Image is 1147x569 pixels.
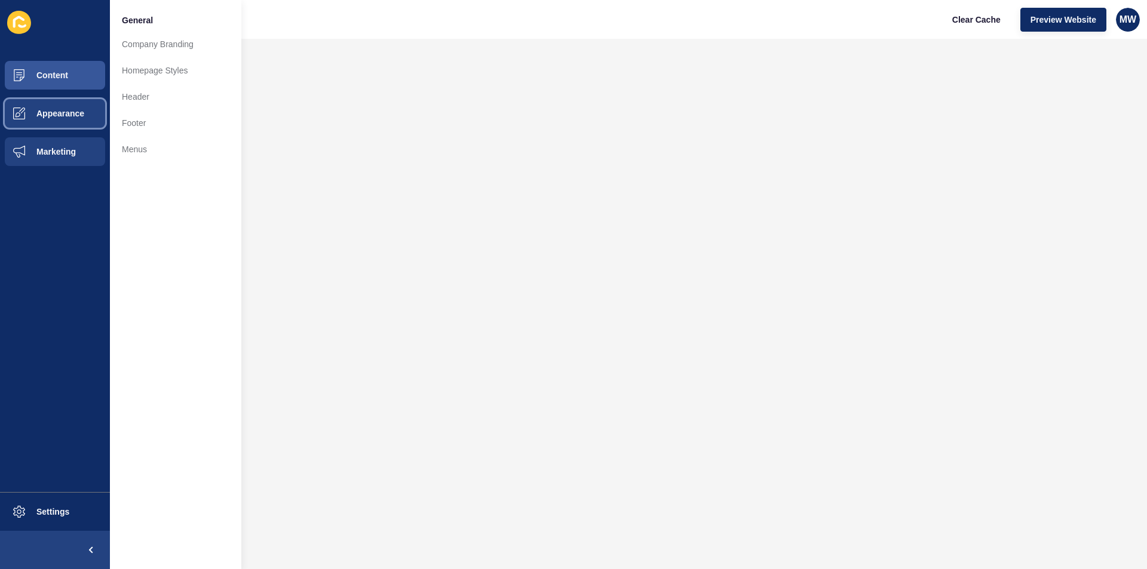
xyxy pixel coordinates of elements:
button: Preview Website [1020,8,1106,32]
span: Clear Cache [952,14,1001,26]
a: Header [110,84,241,110]
span: MW [1120,14,1136,26]
span: General [122,14,153,26]
a: Homepage Styles [110,57,241,84]
a: Footer [110,110,241,136]
span: Preview Website [1031,14,1096,26]
button: Clear Cache [942,8,1011,32]
a: Menus [110,136,241,162]
a: Company Branding [110,31,241,57]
